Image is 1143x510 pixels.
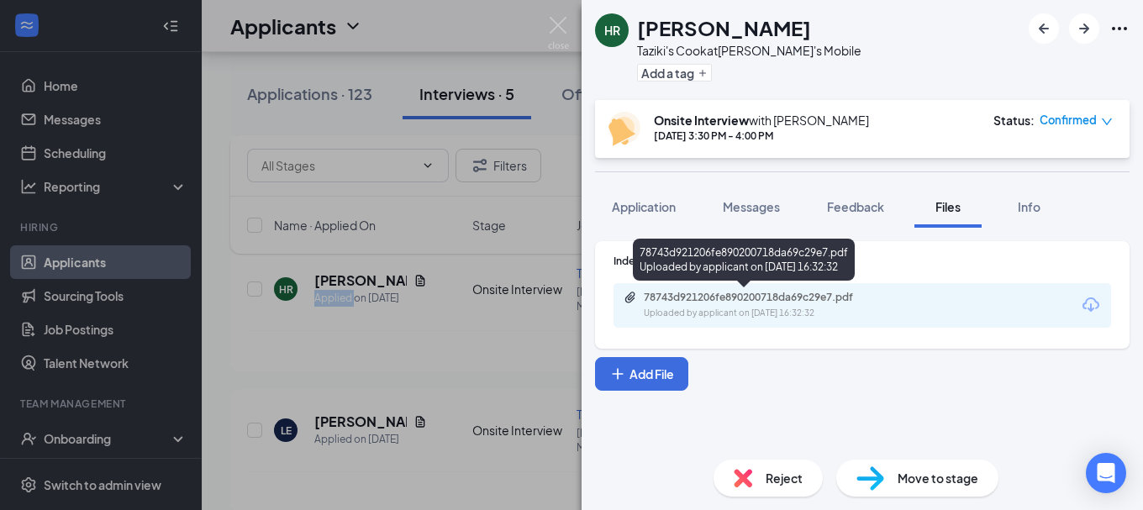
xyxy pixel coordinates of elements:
div: 78743d921206fe890200718da69c29e7.pdf Uploaded by applicant on [DATE] 16:32:32 [633,239,855,281]
div: Taziki's Cook at [PERSON_NAME]'s Mobile [637,42,861,59]
svg: Plus [698,68,708,78]
div: with [PERSON_NAME] [654,112,869,129]
div: Uploaded by applicant on [DATE] 16:32:32 [644,307,896,320]
button: ArrowRight [1069,13,1099,44]
a: Paperclip78743d921206fe890200718da69c29e7.pdfUploaded by applicant on [DATE] 16:32:32 [624,291,896,320]
h1: [PERSON_NAME] [637,13,811,42]
div: Indeed Resume [614,254,1111,268]
button: Add FilePlus [595,357,688,391]
svg: Ellipses [1109,18,1130,39]
div: Open Intercom Messenger [1086,453,1126,493]
svg: ArrowLeftNew [1034,18,1054,39]
b: Onsite Interview [654,113,749,128]
button: ArrowLeftNew [1029,13,1059,44]
div: 78743d921206fe890200718da69c29e7.pdf [644,291,879,304]
span: Confirmed [1040,112,1097,129]
svg: ArrowRight [1074,18,1094,39]
span: Files [935,199,961,214]
span: Messages [723,199,780,214]
span: Reject [766,469,803,487]
span: Application [612,199,676,214]
svg: Plus [609,365,626,382]
span: down [1101,116,1113,128]
div: [DATE] 3:30 PM - 4:00 PM [654,129,869,143]
svg: Paperclip [624,291,637,304]
div: Status : [993,112,1035,129]
span: Move to stage [898,469,978,487]
span: Feedback [827,199,884,214]
span: Info [1018,199,1040,214]
button: PlusAdd a tag [637,64,712,81]
svg: Download [1081,295,1101,315]
div: HR [604,22,620,39]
